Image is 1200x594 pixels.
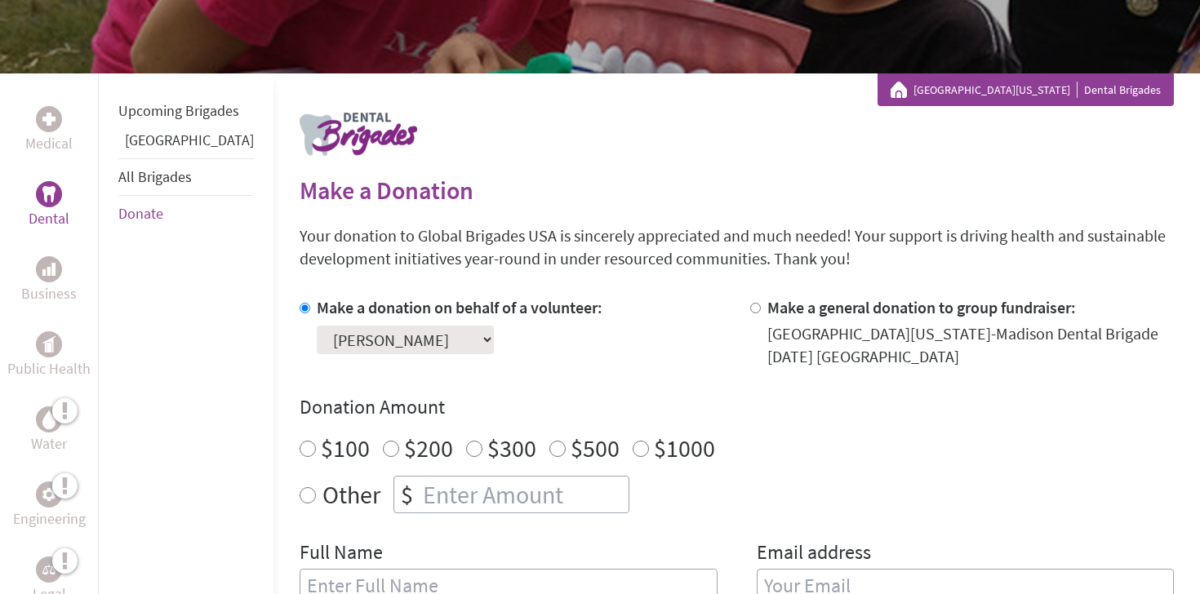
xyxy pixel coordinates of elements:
label: Other [322,476,380,513]
p: Public Health [7,357,91,380]
a: Upcoming Brigades [118,101,239,120]
div: Business [36,256,62,282]
img: Medical [42,113,56,126]
input: Enter Amount [420,477,629,512]
label: Make a general donation to group fundraiser: [767,297,1076,317]
a: [GEOGRAPHIC_DATA][US_STATE] [913,82,1078,98]
div: Engineering [36,481,62,508]
p: Medical [25,132,73,155]
img: logo-dental.png [300,113,417,156]
label: Make a donation on behalf of a volunteer: [317,297,602,317]
label: Full Name [300,539,383,569]
div: [GEOGRAPHIC_DATA][US_STATE]-Madison Dental Brigade [DATE] [GEOGRAPHIC_DATA] [767,322,1175,368]
a: All Brigades [118,167,192,186]
a: Public HealthPublic Health [7,331,91,380]
img: Dental [42,186,56,202]
li: All Brigades [118,158,254,196]
label: $300 [487,432,536,463]
p: Business [21,282,77,305]
label: Email address [757,539,871,569]
div: Dental [36,181,62,207]
label: $200 [404,432,453,463]
div: Water [36,406,62,432]
li: Upcoming Brigades [118,93,254,129]
h4: Donation Amount [300,394,1174,420]
a: EngineeringEngineering [13,481,86,530]
a: WaterWater [31,406,67,455]
a: [GEOGRAPHIC_DATA] [125,131,254,149]
h2: Make a Donation [300,175,1174,205]
label: $500 [571,432,620,463]
img: Legal Empowerment [42,565,56,574]
p: Your donation to Global Brigades USA is sincerely appreciated and much needed! Your support is dr... [300,224,1174,270]
a: BusinessBusiness [21,256,77,305]
img: Water [42,410,56,428]
p: Water [31,432,67,455]
a: MedicalMedical [25,106,73,155]
label: $100 [321,432,370,463]
img: Engineering [42,488,56,501]
div: Medical [36,106,62,132]
label: $1000 [654,432,715,463]
div: Legal Empowerment [36,556,62,583]
img: Business [42,263,56,276]
p: Engineering [13,508,86,530]
a: Donate [118,204,163,223]
div: Dental Brigades [891,82,1161,98]
li: Guatemala [118,129,254,158]
div: $ [394,477,420,512]
li: Donate [118,196,254,232]
a: DentalDental [29,181,69,230]
p: Dental [29,207,69,230]
img: Public Health [42,336,56,352]
div: Public Health [36,331,62,357]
